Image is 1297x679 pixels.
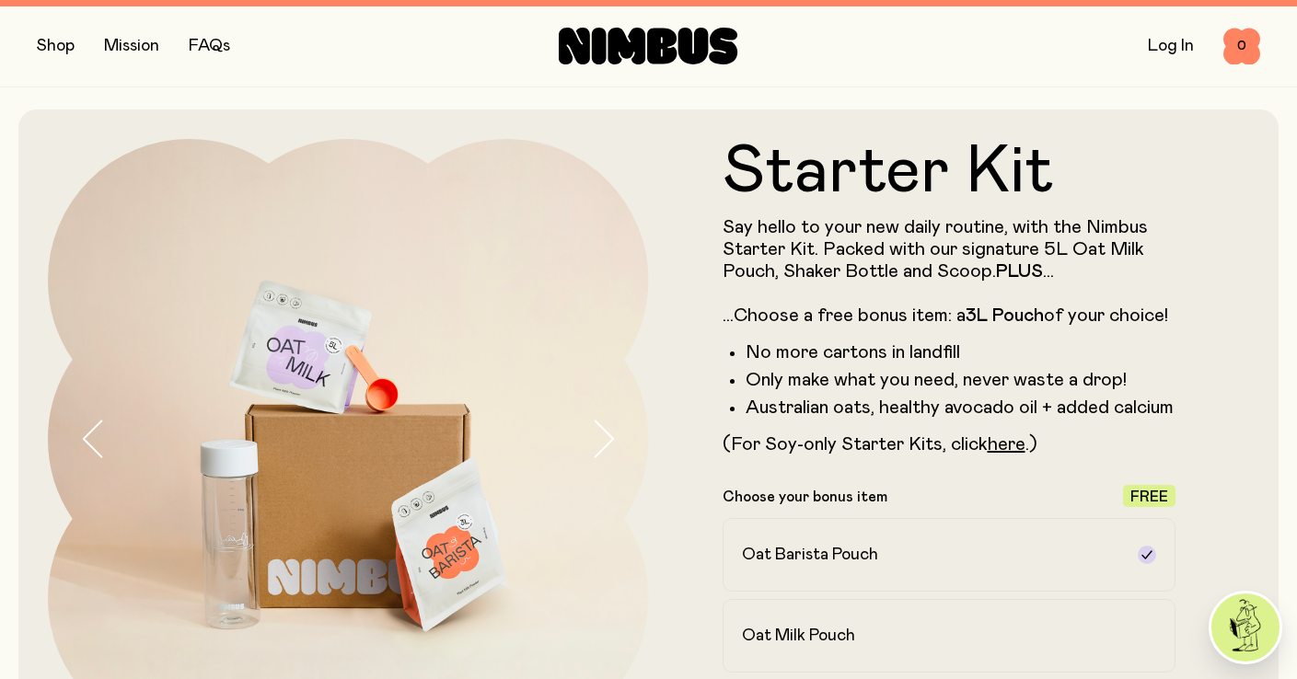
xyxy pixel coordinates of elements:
[1223,28,1260,64] button: 0
[723,488,887,506] p: Choose your bonus item
[742,625,855,647] h2: Oat Milk Pouch
[1148,38,1194,54] a: Log In
[189,38,230,54] a: FAQs
[988,435,1025,454] a: here
[723,433,1176,455] p: (For Soy-only Starter Kits, click .)
[966,306,988,325] strong: 3L
[996,262,1043,281] strong: PLUS
[742,544,878,566] h2: Oat Barista Pouch
[746,397,1176,419] li: Australian oats, healthy avocado oil + added calcium
[992,306,1044,325] strong: Pouch
[1211,593,1280,662] img: agent
[1130,489,1168,504] span: Free
[746,369,1176,391] li: Only make what you need, never waste a drop!
[723,139,1176,205] h1: Starter Kit
[746,341,1176,363] li: No more cartons in landfill
[104,38,159,54] a: Mission
[723,216,1176,327] p: Say hello to your new daily routine, with the Nimbus Starter Kit. Packed with our signature 5L Oa...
